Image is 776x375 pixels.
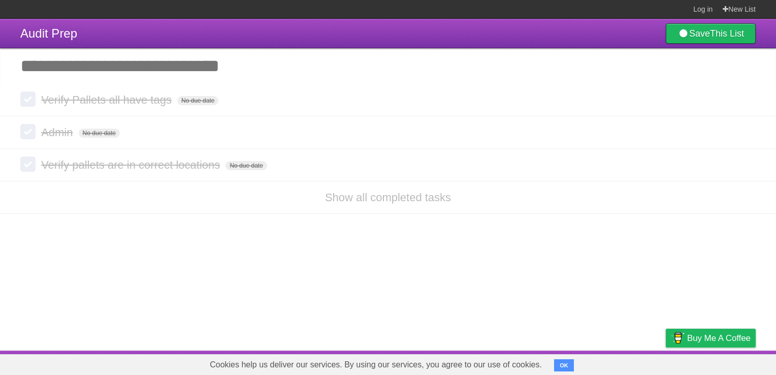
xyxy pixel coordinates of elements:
[710,28,744,39] b: This List
[177,96,218,105] span: No due date
[20,124,36,139] label: Done
[687,329,751,347] span: Buy me a coffee
[671,329,685,347] img: Buy me a coffee
[554,359,574,371] button: OK
[41,93,174,106] span: Verify Pallets all have tags
[325,191,451,204] a: Show all completed tasks
[653,353,679,372] a: Privacy
[20,91,36,107] label: Done
[666,329,756,348] a: Buy me a coffee
[692,353,756,372] a: Suggest a feature
[225,161,267,170] span: No due date
[531,353,552,372] a: About
[20,157,36,172] label: Done
[41,126,75,139] span: Admin
[20,26,77,40] span: Audit Prep
[666,23,756,44] a: SaveThis List
[41,159,222,171] span: Verify pallets are in correct locations
[564,353,605,372] a: Developers
[618,353,640,372] a: Terms
[79,129,120,138] span: No due date
[200,355,552,375] span: Cookies help us deliver our services. By using our services, you agree to our use of cookies.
